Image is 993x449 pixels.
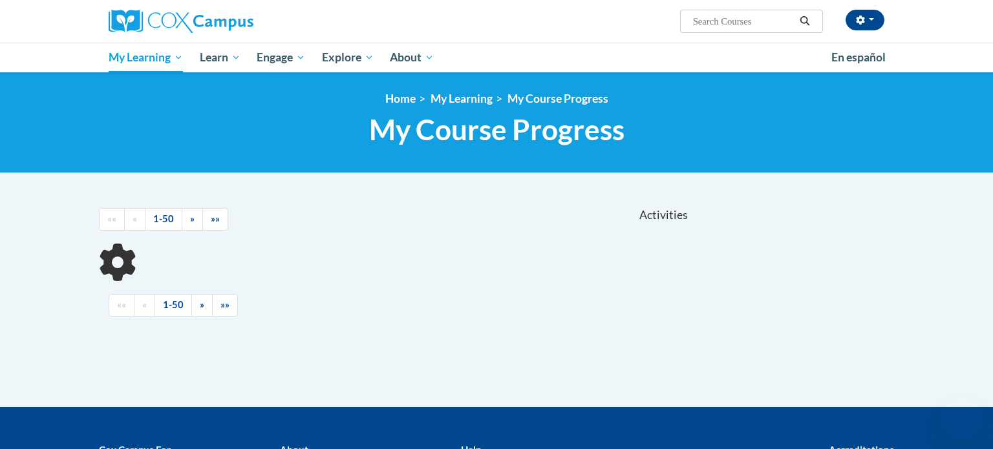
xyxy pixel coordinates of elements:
[692,14,795,29] input: Search Courses
[89,43,904,72] div: Main menu
[431,92,493,105] a: My Learning
[200,299,204,310] span: »
[109,50,183,65] span: My Learning
[109,10,253,33] img: Cox Campus
[191,43,249,72] a: Learn
[212,294,238,317] a: End
[109,10,354,33] a: Cox Campus
[211,213,220,224] span: »»
[831,50,886,64] span: En español
[134,294,155,317] a: Previous
[220,299,230,310] span: »»
[382,43,443,72] a: About
[190,213,195,224] span: »
[369,112,625,147] span: My Course Progress
[823,44,894,71] a: En español
[322,50,374,65] span: Explore
[191,294,213,317] a: Next
[124,208,145,231] a: Previous
[385,92,416,105] a: Home
[142,299,147,310] span: «
[257,50,305,65] span: Engage
[390,50,434,65] span: About
[248,43,314,72] a: Engage
[133,213,137,224] span: «
[109,294,134,317] a: Begining
[202,208,228,231] a: End
[314,43,382,72] a: Explore
[155,294,192,317] a: 1-50
[100,43,191,72] a: My Learning
[117,299,126,310] span: ««
[846,10,884,30] button: Account Settings
[795,14,815,29] button: Search
[200,50,240,65] span: Learn
[99,208,125,231] a: Begining
[507,92,608,105] a: My Course Progress
[145,208,182,231] a: 1-50
[107,213,116,224] span: ««
[639,208,688,222] span: Activities
[941,397,983,439] iframe: Button to launch messaging window
[182,208,203,231] a: Next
